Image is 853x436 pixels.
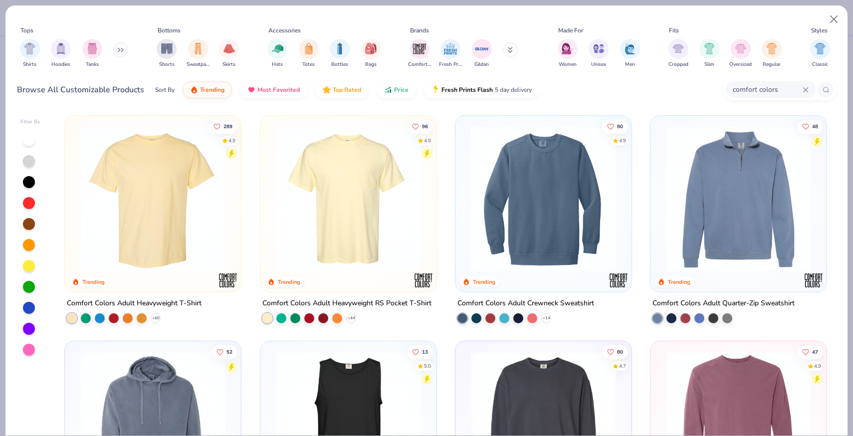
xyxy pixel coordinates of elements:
button: filter button [187,39,210,68]
span: Unisex [591,61,606,68]
img: Hoodies Image [55,43,66,54]
div: Comfort Colors Adult Heavyweight RS Pocket T-Shirt [262,297,431,310]
div: filter for Shorts [157,39,177,68]
span: Skirts [222,61,235,68]
img: most_fav.gif [247,86,255,94]
img: Fresh Prints Image [443,41,458,56]
img: Totes Image [303,43,314,54]
span: Price [394,86,409,94]
span: 5 day delivery [495,84,532,96]
span: + 60 [152,315,160,321]
button: filter button [620,39,640,68]
div: filter for Oversized [729,39,752,68]
button: filter button [762,39,782,68]
span: Regular [763,61,781,68]
img: Bags Image [365,43,376,54]
div: filter for Cropped [668,39,688,68]
img: flash.gif [431,86,439,94]
img: Comfort Colors Image [412,41,427,56]
span: + 14 [542,315,550,321]
div: filter for Slim [699,39,719,68]
img: Bottles Image [334,43,345,54]
div: filter for Skirts [219,39,239,68]
div: filter for Sweatpants [187,39,210,68]
div: filter for Hoodies [51,39,71,68]
span: Women [559,61,577,68]
div: 4.9 [424,137,430,144]
button: filter button [439,39,462,68]
div: Accessories [268,26,301,35]
button: filter button [157,39,177,68]
img: Oversized Image [735,43,746,54]
div: filter for Comfort Colors [408,39,431,68]
input: Try "T-Shirt" [732,84,803,95]
img: Slim Image [704,43,715,54]
span: 96 [422,124,427,129]
div: Styles [811,26,828,35]
span: 80 [617,350,623,355]
button: filter button [729,39,752,68]
div: filter for Hats [267,39,287,68]
span: 80 [617,124,623,129]
span: 48 [812,124,818,129]
span: Top Rated [333,86,361,94]
span: Shorts [159,61,175,68]
div: Brands [410,26,429,35]
div: 4.9 [619,137,626,144]
button: Like [602,119,628,133]
div: filter for Men [620,39,640,68]
button: Most Favorited [240,81,307,98]
img: Comfort Colors logo [609,270,629,290]
button: Like [407,119,432,133]
img: 1f2d2499-41e0-44f5-b794-8109adf84418 [465,126,622,272]
button: filter button [668,39,688,68]
span: Men [625,61,635,68]
img: Classic Image [815,43,826,54]
div: filter for Bottles [330,39,350,68]
img: Comfort Colors logo [804,270,824,290]
button: Fresh Prints Flash5 day delivery [424,81,539,98]
div: Made For [558,26,583,35]
img: Regular Image [766,43,778,54]
button: filter button [361,39,381,68]
div: Browse All Customizable Products [17,84,144,96]
div: filter for Totes [299,39,319,68]
button: Like [602,345,628,359]
span: 52 [226,350,232,355]
div: Bottoms [158,26,181,35]
img: Comfort Colors logo [414,270,433,290]
div: Fits [669,26,679,35]
div: 5.0 [424,363,430,370]
span: Most Favorited [257,86,300,94]
button: filter button [472,39,492,68]
div: Comfort Colors Adult Quarter-Zip Sweatshirt [652,297,795,310]
button: filter button [51,39,71,68]
img: 284e3bdb-833f-4f21-a3b0-720291adcbd9 [270,126,426,272]
div: 4.9 [814,363,821,370]
span: 13 [422,350,427,355]
img: Women Image [562,43,573,54]
button: Like [212,345,237,359]
span: Slim [704,61,714,68]
div: filter for Women [558,39,578,68]
span: Comfort Colors [408,61,431,68]
img: Hats Image [272,43,283,54]
div: filter for Fresh Prints [439,39,462,68]
div: 4.7 [619,363,626,370]
div: Sort By [155,85,175,94]
button: filter button [20,39,40,68]
img: Skirts Image [223,43,235,54]
button: filter button [219,39,239,68]
button: filter button [330,39,350,68]
img: 70e04f9d-cd5a-4d8d-b569-49199ba2f040 [660,126,817,272]
button: Like [797,345,823,359]
img: 029b8af0-80e6-406f-9fdc-fdf898547912 [75,126,231,272]
span: Tanks [86,61,99,68]
span: Shirts [23,61,36,68]
img: 45579bc0-5639-4a35-8fe9-2eb2035a810c [622,126,778,272]
div: filter for Regular [762,39,782,68]
span: Hoodies [51,61,70,68]
span: Cropped [668,61,688,68]
div: Filter By [20,118,40,126]
span: Totes [302,61,315,68]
